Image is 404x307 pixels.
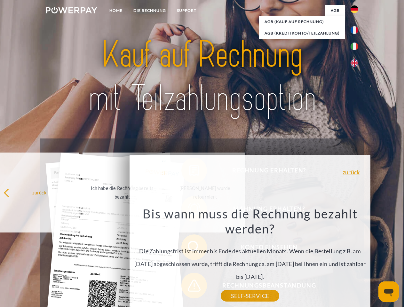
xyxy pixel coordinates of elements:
div: Ich habe die Rechnung bereits bezahlt [86,184,158,201]
h3: Bis wann muss die Rechnung bezahlt werden? [133,206,367,237]
img: fr [351,26,358,34]
a: Home [104,5,128,16]
img: en [351,59,358,67]
iframe: Schaltfläche zum Öffnen des Messaging-Fensters [378,281,399,302]
img: de [351,5,358,13]
a: AGB (Kauf auf Rechnung) [259,16,345,28]
a: AGB (Kreditkonto/Teilzahlung) [259,28,345,39]
div: zurück [4,188,75,197]
a: SUPPORT [171,5,202,16]
a: SELF-SERVICE [221,290,279,302]
img: logo-powerpay-white.svg [46,7,97,13]
a: agb [325,5,345,16]
img: title-powerpay_de.svg [61,31,343,122]
img: it [351,43,358,50]
a: DIE RECHNUNG [128,5,171,16]
a: zurück [343,169,360,175]
div: Die Zahlungsfrist ist immer bis Ende des aktuellen Monats. Wenn die Bestellung z.B. am [DATE] abg... [133,206,367,296]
